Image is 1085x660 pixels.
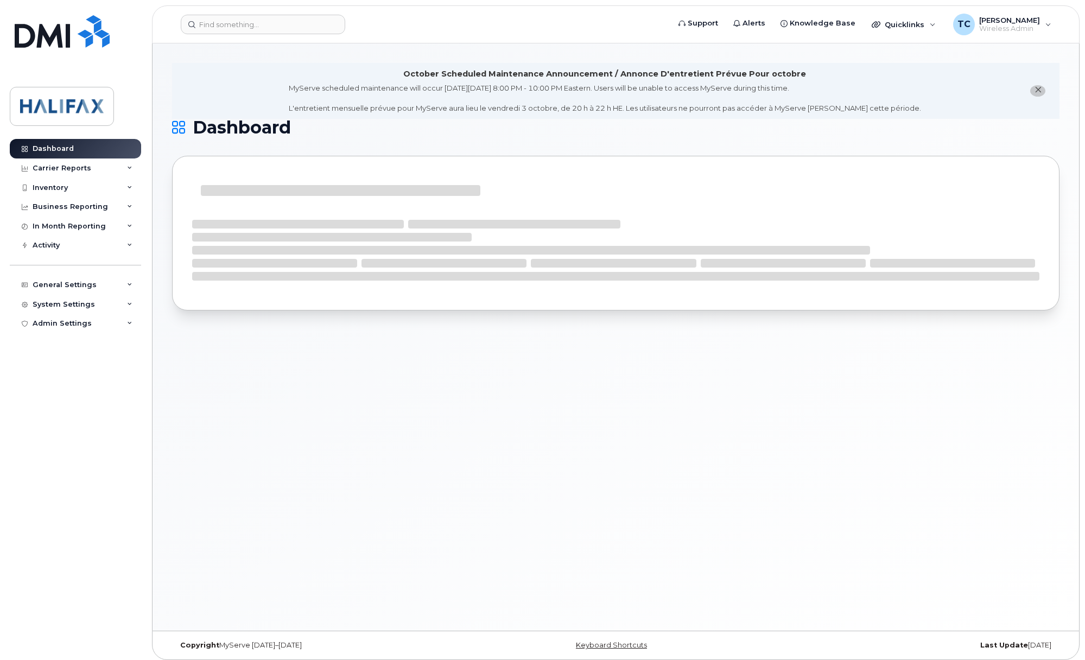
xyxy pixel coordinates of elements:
[180,641,219,649] strong: Copyright
[1030,85,1045,97] button: close notification
[172,641,468,650] div: MyServe [DATE]–[DATE]
[193,119,291,136] span: Dashboard
[980,641,1028,649] strong: Last Update
[289,83,921,113] div: MyServe scheduled maintenance will occur [DATE][DATE] 8:00 PM - 10:00 PM Eastern. Users will be u...
[764,641,1059,650] div: [DATE]
[576,641,647,649] a: Keyboard Shortcuts
[403,68,806,80] div: October Scheduled Maintenance Announcement / Annonce D'entretient Prévue Pour octobre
